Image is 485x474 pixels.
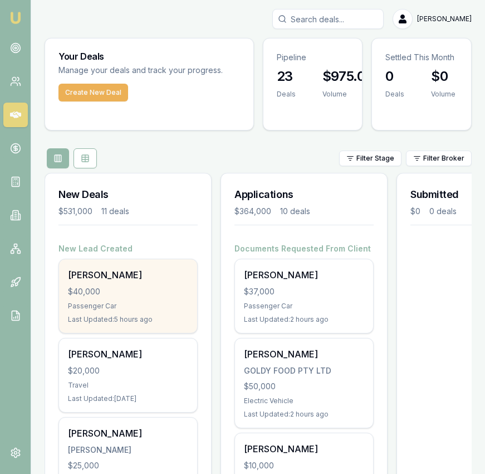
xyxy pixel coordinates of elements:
[431,90,455,99] div: Volume
[272,9,384,29] input: Search deals
[244,365,364,376] div: GOLDY FOOD PTY LTD
[410,206,420,217] div: $0
[244,347,364,361] div: [PERSON_NAME]
[9,11,22,25] img: emu-icon-u.png
[68,286,188,297] div: $40,000
[101,206,129,217] div: 11 deals
[385,90,404,99] div: Deals
[244,460,364,471] div: $10,000
[244,302,364,311] div: Passenger Car
[68,394,188,403] div: Last Updated: [DATE]
[406,151,472,166] button: Filter Broker
[429,206,457,217] div: 0 deals
[68,302,188,311] div: Passenger Car
[244,410,364,419] div: Last Updated: 2 hours ago
[58,243,198,254] h4: New Lead Created
[58,84,128,101] button: Create New Deal
[68,365,188,376] div: $20,000
[234,243,374,254] h4: Documents Requested From Client
[58,64,240,77] p: Manage your deals and track your progress.
[244,286,364,297] div: $37,000
[277,90,296,99] div: Deals
[244,268,364,282] div: [PERSON_NAME]
[385,67,404,85] h3: 0
[58,187,198,202] h3: New Deals
[234,206,271,217] div: $364,000
[356,154,394,163] span: Filter Stage
[277,52,349,63] p: Pipeline
[244,396,364,405] div: Electric Vehicle
[68,268,188,282] div: [PERSON_NAME]
[431,67,455,85] h3: $0
[280,206,310,217] div: 10 deals
[244,442,364,456] div: [PERSON_NAME]
[58,52,240,61] h3: Your Deals
[423,154,464,163] span: Filter Broker
[277,67,296,85] h3: 23
[68,460,188,471] div: $25,000
[417,14,472,23] span: [PERSON_NAME]
[339,151,401,166] button: Filter Stage
[68,427,188,440] div: [PERSON_NAME]
[68,347,188,361] div: [PERSON_NAME]
[234,187,374,202] h3: Applications
[68,444,188,456] div: [PERSON_NAME]
[244,381,364,392] div: $50,000
[244,315,364,324] div: Last Updated: 2 hours ago
[322,90,374,99] div: Volume
[322,67,374,85] h3: $975.0K
[68,381,188,390] div: Travel
[68,315,188,324] div: Last Updated: 5 hours ago
[385,52,458,63] p: Settled This Month
[58,206,92,217] div: $531,000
